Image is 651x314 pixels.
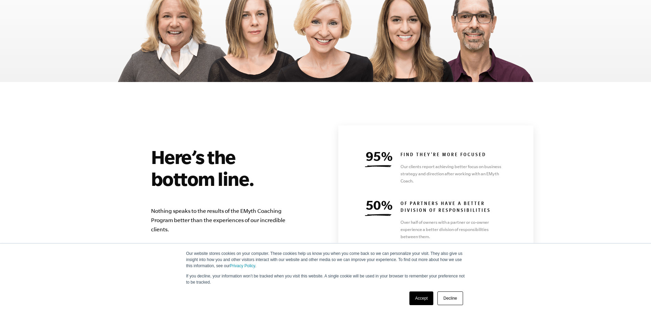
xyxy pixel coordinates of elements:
[401,152,506,159] h6: find they're more focused
[186,273,465,285] p: If you decline, your information won’t be tracked when you visit this website. A single cookie wi...
[366,198,393,213] span: 50%
[186,250,465,269] p: Our website stores cookies on your computer. These cookies help us know you when you come back so...
[151,146,295,190] h2: Here’s the bottom line.
[401,219,506,241] p: Over half of owners with a partner or co-owner experience a better division of responsibilities b...
[366,149,393,164] span: 95%
[401,201,506,215] h6: OF PARTNERS HAVE A BETTER DIVISION OF RESPONSIBILITIES
[409,291,434,305] a: Accept
[401,163,506,185] p: Our clients report achieving better focus on business strategy and direction after working with a...
[151,207,295,234] p: Nothing speaks to the results of the EMyth Coaching Program better than the experiences of our in...
[437,291,463,305] a: Decline
[230,263,255,268] a: Privacy Policy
